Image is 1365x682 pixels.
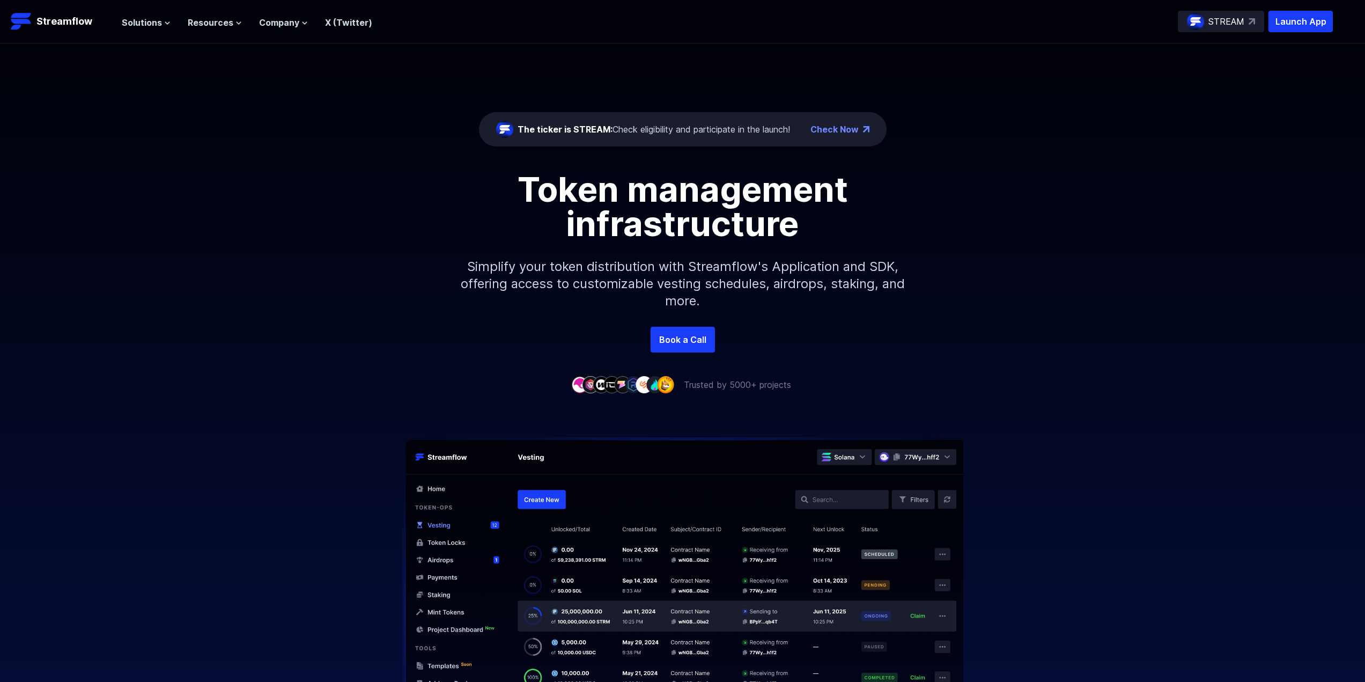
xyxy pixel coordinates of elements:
a: STREAM [1178,11,1264,32]
img: company-7 [636,376,653,393]
button: Company [259,16,308,29]
h1: Token management infrastructure [441,172,924,241]
span: Company [259,16,299,29]
button: Launch App [1268,11,1333,32]
a: X (Twitter) [325,17,372,28]
img: company-2 [582,376,599,393]
p: Trusted by 5000+ projects [684,378,791,391]
img: company-8 [646,376,663,393]
img: company-3 [593,376,610,393]
button: Resources [188,16,242,29]
img: top-right-arrow.svg [1249,18,1255,25]
a: Book a Call [651,327,715,353]
div: Check eligibility and participate in the launch! [518,123,790,136]
img: company-6 [625,376,642,393]
p: Simplify your token distribution with Streamflow's Application and SDK, offering access to custom... [452,241,913,327]
span: Resources [188,16,233,29]
img: top-right-arrow.png [863,126,869,133]
img: company-5 [614,376,631,393]
p: STREAM [1208,15,1244,28]
a: Streamflow [11,11,111,32]
p: Streamflow [36,14,92,29]
img: streamflow-logo-circle.png [496,121,513,138]
span: The ticker is STREAM: [518,124,613,135]
img: company-9 [657,376,674,393]
img: company-4 [603,376,621,393]
span: Solutions [122,16,162,29]
a: Check Now [810,123,859,136]
button: Solutions [122,16,171,29]
img: company-1 [571,376,588,393]
img: streamflow-logo-circle.png [1187,13,1204,30]
img: Streamflow Logo [11,11,32,32]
